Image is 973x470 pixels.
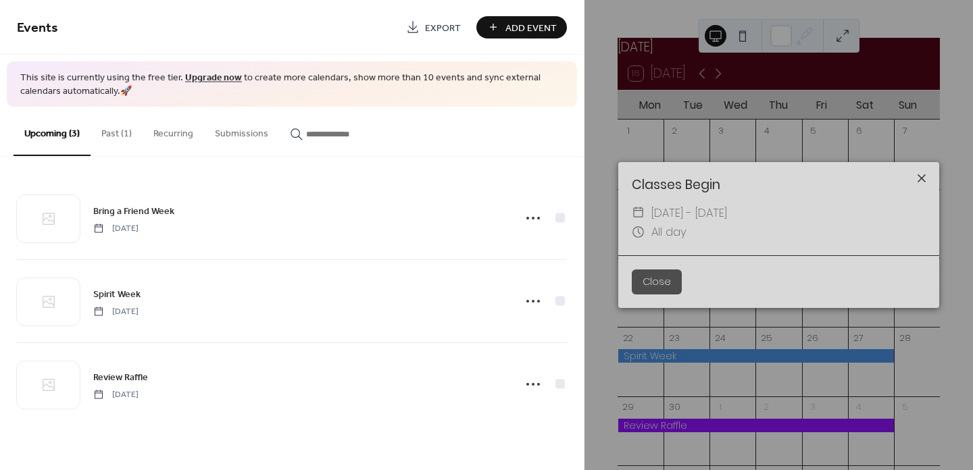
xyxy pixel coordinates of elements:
[93,286,141,302] a: Spirit Week
[651,203,727,223] span: [DATE] - [DATE]
[14,107,91,156] button: Upcoming (3)
[91,107,143,155] button: Past (1)
[651,222,687,242] span: All day
[93,204,174,218] span: Bring a Friend Week
[93,305,139,317] span: [DATE]
[93,203,174,219] a: Bring a Friend Week
[93,388,139,400] span: [DATE]
[476,16,567,38] button: Add Event
[505,21,557,35] span: Add Event
[632,222,645,242] div: ​
[618,176,939,195] div: Classes Begin
[93,370,148,384] span: Review Raffle
[143,107,204,155] button: Recurring
[396,16,471,38] a: Export
[632,269,682,295] button: Close
[185,69,242,87] a: Upgrade now
[93,369,148,385] a: Review Raffle
[204,107,279,155] button: Submissions
[425,21,461,35] span: Export
[20,72,564,98] span: This site is currently using the free tier. to create more calendars, show more than 10 events an...
[93,222,139,234] span: [DATE]
[632,203,645,223] div: ​
[93,287,141,301] span: Spirit Week
[17,15,58,41] span: Events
